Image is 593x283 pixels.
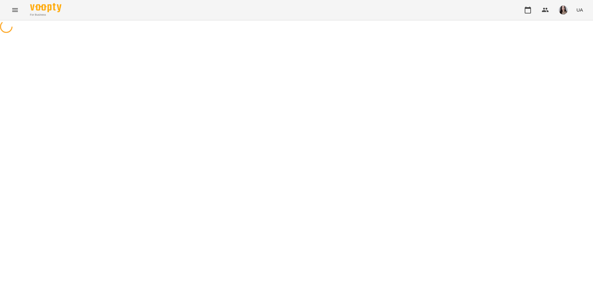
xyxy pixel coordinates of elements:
button: UA [574,4,585,16]
img: 23d2127efeede578f11da5c146792859.jpg [559,6,568,14]
span: For Business [30,13,61,17]
button: Menu [8,3,23,18]
span: UA [576,7,583,13]
img: Voopty Logo [30,3,61,12]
